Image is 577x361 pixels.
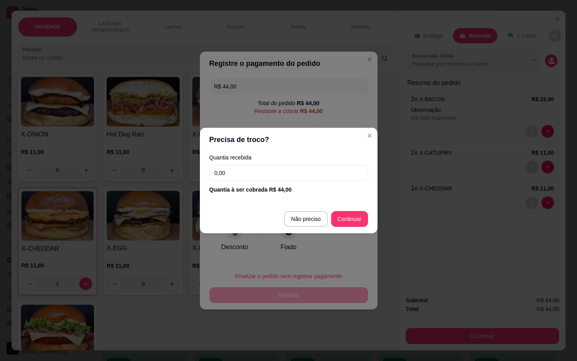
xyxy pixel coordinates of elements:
button: Continuar [331,211,368,227]
label: Quantia recebida [209,155,368,160]
div: Quantia à ser cobrada R$ 44,00 [209,186,368,194]
button: Close [363,129,376,142]
button: Não preciso [284,211,328,227]
header: Precisa de troco? [200,128,378,152]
